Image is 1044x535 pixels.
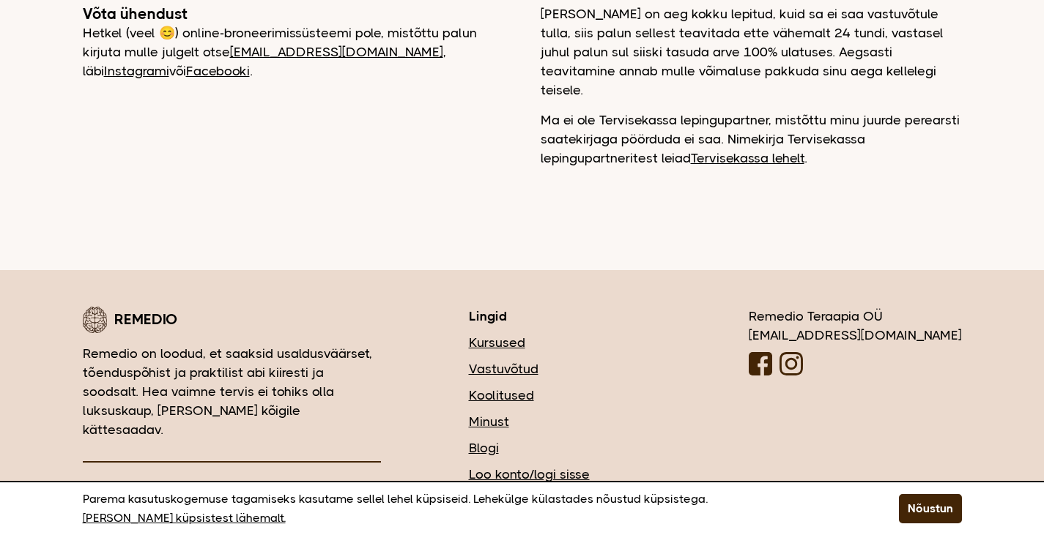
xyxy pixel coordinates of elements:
h2: Võta ühendust [83,4,504,23]
p: Hetkel (veel 😊) online-broneerimissüsteemi pole, mistõttu palun kirjuta mulle julgelt otse , läbi... [83,23,504,81]
a: Kursused [469,333,661,352]
a: Loo konto/logi sisse [469,465,661,484]
img: Facebooki logo [749,352,772,375]
a: Facebooki [186,64,250,78]
p: Remedio on loodud, et saaksid usaldusväärset, tõenduspõhist ja praktilist abi kiiresti ja soodsal... [83,344,381,439]
p: Parema kasutuskogemuse tagamiseks kasutame sellel lehel küpsiseid. Lehekülge külastades nõustud k... [83,490,862,528]
a: Blogi [469,438,661,457]
a: Vastuvõtud [469,359,661,378]
a: Koolitused [469,386,661,405]
p: [PERSON_NAME] on aeg kokku lepitud, kuid sa ei saa vastuvõtule tulla, siis palun sellest teavitad... [541,4,962,100]
div: Remedio [83,307,381,333]
p: Ma ei ole Tervisekassa lepingupartner, mistõttu minu juurde perearsti saatekirjaga pöörduda ei sa... [541,111,962,168]
h3: Lingid [469,307,661,326]
div: Remedio Teraapia OÜ [749,307,962,381]
a: [EMAIL_ADDRESS][DOMAIN_NAME] [230,45,443,59]
a: Tervisekassa lehelt [691,151,804,165]
a: Instagrami [104,64,169,78]
a: Minust [469,412,661,431]
img: Remedio logo [83,307,107,333]
a: [PERSON_NAME] küpsistest lähemalt. [83,509,286,528]
div: [EMAIL_ADDRESS][DOMAIN_NAME] [749,326,962,345]
img: Instagrammi logo [780,352,803,375]
button: Nõustun [899,494,962,523]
